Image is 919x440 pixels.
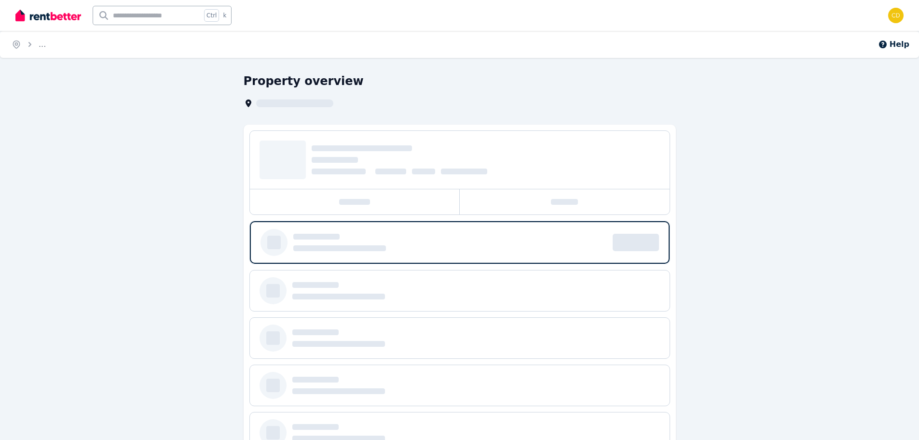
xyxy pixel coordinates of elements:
button: Help [878,39,909,50]
img: Chris Dimitropoulos [888,8,904,23]
span: Ctrl [204,9,219,22]
img: RentBetter [15,8,81,23]
h1: Property overview [244,73,364,89]
span: k [223,12,226,19]
span: ... [39,40,46,49]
